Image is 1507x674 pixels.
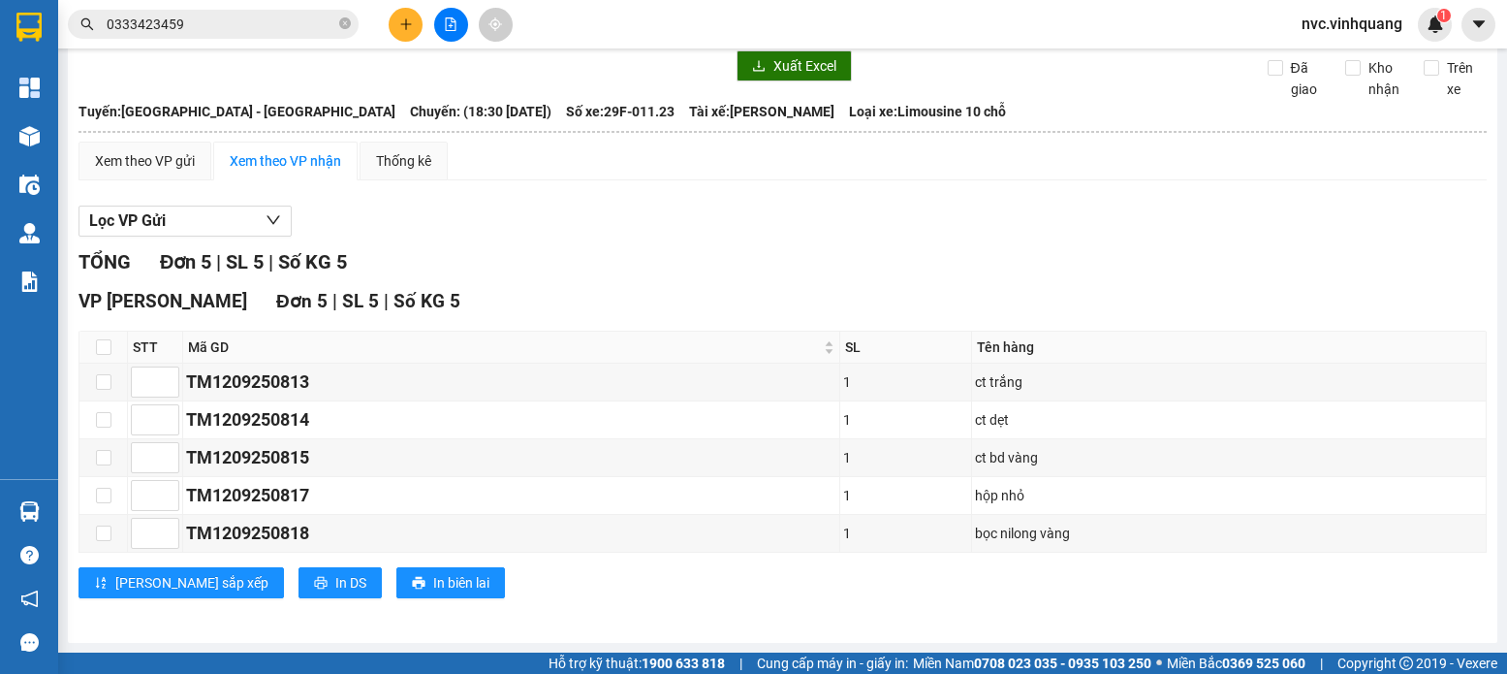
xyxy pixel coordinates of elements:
[278,250,347,273] span: Số KG 5
[183,401,840,439] td: TM1209250814
[188,337,820,358] span: Mã GD
[268,250,273,273] span: |
[230,150,341,172] div: Xem theo VP nhận
[1167,653,1305,674] span: Miền Bắc
[335,572,366,594] span: In DS
[549,653,725,674] span: Hỗ trợ kỹ thuật:
[1461,8,1495,42] button: caret-down
[843,371,969,393] div: 1
[160,250,211,273] span: Đơn 5
[433,572,489,594] span: In biên lai
[266,212,281,228] span: down
[183,515,840,553] td: TM1209250818
[972,332,1487,364] th: Tên hàng
[975,523,1483,544] div: bọc nilong vàng
[183,364,840,401] td: TM1209250813
[843,409,969,431] div: 1
[843,523,969,544] div: 1
[19,501,40,522] img: warehouse-icon
[342,290,379,312] span: SL 5
[80,17,94,31] span: search
[434,8,468,42] button: file-add
[226,250,264,273] span: SL 5
[1470,16,1488,33] span: caret-down
[276,290,328,312] span: Đơn 5
[183,439,840,477] td: TM1209250815
[737,50,852,81] button: downloadXuất Excel
[1286,12,1418,36] span: nvc.vinhquang
[975,371,1483,393] div: ct trắng
[479,8,513,42] button: aim
[20,590,39,608] span: notification
[16,13,42,42] img: logo-vxr
[78,567,284,598] button: sort-ascending[PERSON_NAME] sắp xếp
[20,546,39,564] span: question-circle
[115,572,268,594] span: [PERSON_NAME] sắp xếp
[186,444,836,471] div: TM1209250815
[840,332,973,364] th: SL
[183,477,840,515] td: TM1209250817
[107,14,335,35] input: Tìm tên, số ĐT hoặc mã đơn
[339,17,351,29] span: close-circle
[444,17,457,31] span: file-add
[186,57,343,78] strong: PHIẾU GỬI HÀNG
[19,175,40,195] img: warehouse-icon
[843,485,969,506] div: 1
[1156,659,1162,667] span: ⚪️
[202,81,328,96] strong: Hotline : 0889 23 23 23
[186,482,836,509] div: TM1209250817
[89,209,166,233] span: Lọc VP Gửi
[339,16,351,34] span: close-circle
[752,59,766,75] span: download
[186,406,836,433] div: TM1209250814
[216,250,221,273] span: |
[298,567,382,598] button: printerIn DS
[1361,57,1409,100] span: Kho nhận
[19,223,40,243] img: warehouse-icon
[1437,9,1451,22] sup: 1
[412,576,425,592] span: printer
[1399,657,1413,670] span: copyright
[396,567,505,598] button: printerIn biên lai
[975,447,1483,468] div: ct bd vàng
[20,633,39,652] span: message
[78,250,131,273] span: TỔNG
[128,332,183,364] th: STT
[410,101,551,122] span: Chuyến: (18:30 [DATE])
[975,409,1483,431] div: ct dẹt
[1283,57,1332,100] span: Đã giao
[689,101,834,122] span: Tài xế: [PERSON_NAME]
[314,576,328,592] span: printer
[642,656,725,671] strong: 1900 633 818
[78,290,247,312] span: VP [PERSON_NAME]
[384,290,389,312] span: |
[393,290,460,312] span: Số KG 5
[566,101,675,122] span: Số xe: 29F-011.23
[19,126,40,146] img: warehouse-icon
[78,206,292,237] button: Lọc VP Gửi
[19,78,40,98] img: dashboard-icon
[773,55,836,77] span: Xuất Excel
[849,101,1006,122] span: Loại xe: Limousine 10 chỗ
[1427,16,1444,33] img: icon-new-feature
[186,520,836,547] div: TM1209250818
[1440,9,1447,22] span: 1
[376,150,431,172] div: Thống kê
[488,17,502,31] span: aim
[133,33,396,53] strong: CÔNG TY TNHH VĨNH QUANG
[177,103,226,117] span: Website
[1320,653,1323,674] span: |
[78,104,395,119] b: Tuyến: [GEOGRAPHIC_DATA] - [GEOGRAPHIC_DATA]
[843,447,969,468] div: 1
[975,485,1483,506] div: hộp nhỏ
[1439,57,1488,100] span: Trên xe
[186,369,836,396] div: TM1209250813
[94,576,108,592] span: sort-ascending
[19,272,40,292] img: solution-icon
[95,150,195,172] div: Xem theo VP gửi
[974,656,1151,671] strong: 0708 023 035 - 0935 103 250
[913,653,1151,674] span: Miền Nam
[399,17,413,31] span: plus
[1222,656,1305,671] strong: 0369 525 060
[389,8,423,42] button: plus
